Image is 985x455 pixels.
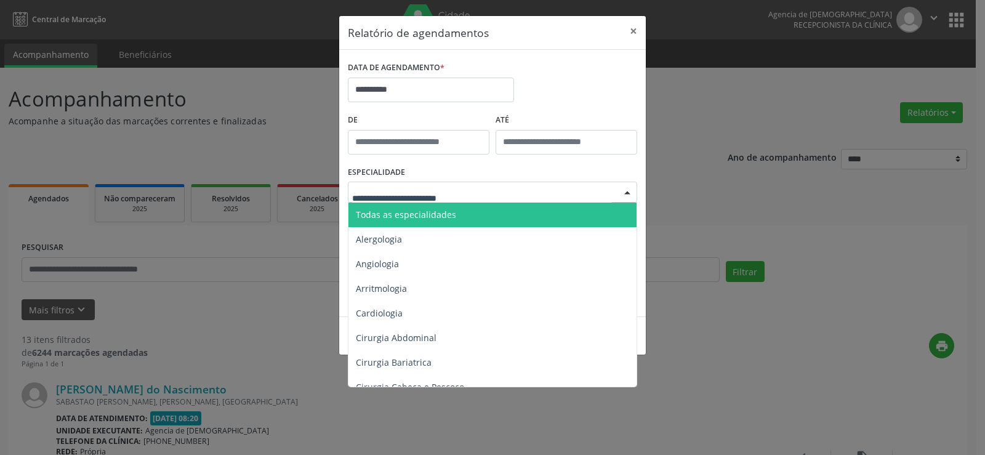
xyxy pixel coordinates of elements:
[356,381,464,393] span: Cirurgia Cabeça e Pescoço
[356,258,399,270] span: Angiologia
[496,111,637,130] label: ATÉ
[348,25,489,41] h5: Relatório de agendamentos
[348,163,405,182] label: ESPECIALIDADE
[356,209,456,220] span: Todas as especialidades
[348,58,444,78] label: DATA DE AGENDAMENTO
[356,283,407,294] span: Arritmologia
[356,233,402,245] span: Alergologia
[621,16,646,46] button: Close
[348,111,489,130] label: De
[356,307,403,319] span: Cardiologia
[356,332,436,344] span: Cirurgia Abdominal
[356,356,432,368] span: Cirurgia Bariatrica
